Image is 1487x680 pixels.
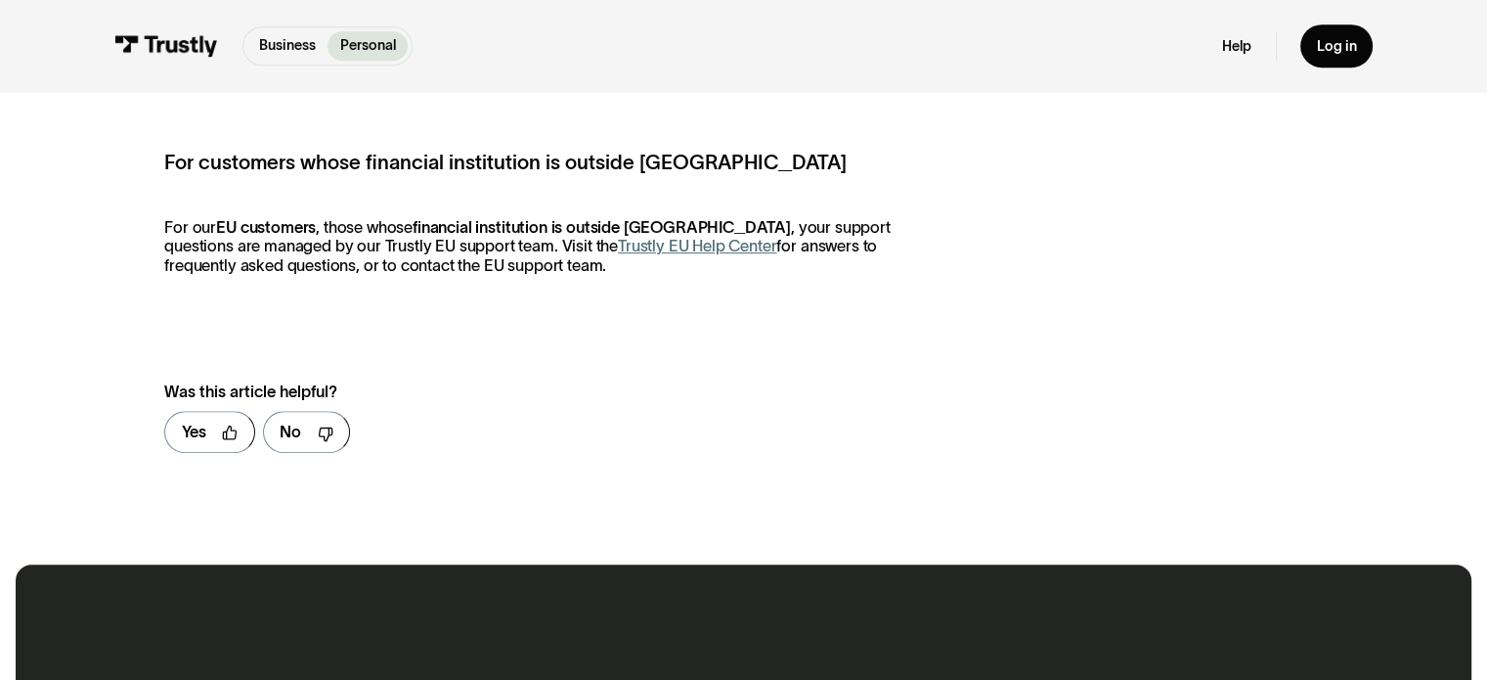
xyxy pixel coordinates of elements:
[247,31,328,61] a: Business
[164,218,909,276] p: For our , those whose , your support questions are managed by our Trustly EU support team. Visit ...
[413,218,791,236] strong: financial institution is outside [GEOGRAPHIC_DATA]
[164,151,847,173] strong: For customers whose financial institution is outside [GEOGRAPHIC_DATA]
[263,411,350,453] a: No
[328,31,408,61] a: Personal
[1316,37,1356,56] div: Log in
[164,411,254,453] a: Yes
[618,237,776,254] a: Trustly EU Help Center
[340,35,396,56] p: Personal
[114,35,218,57] img: Trustly Logo
[216,218,316,236] strong: EU customers
[1222,37,1251,56] a: Help
[182,420,206,444] div: Yes
[280,420,301,444] div: No
[164,380,867,404] div: Was this article helpful?
[1300,24,1373,67] a: Log in
[259,35,316,56] p: Business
